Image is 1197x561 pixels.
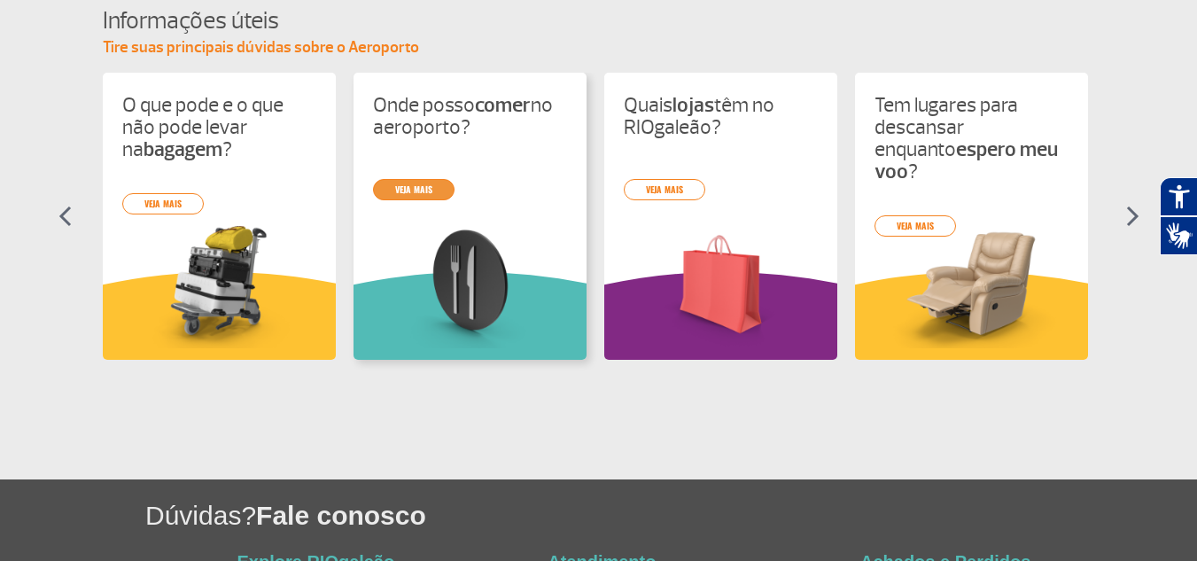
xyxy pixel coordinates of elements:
[373,222,567,348] img: card%20informa%C3%A7%C3%B5es%208.png
[672,92,714,118] strong: lojas
[624,222,818,348] img: card%20informa%C3%A7%C3%B5es%206.png
[1160,177,1197,216] button: Abrir recursos assistivos.
[103,37,1095,58] p: Tire suas principais dúvidas sobre o Aeroporto
[1160,216,1197,255] button: Abrir tradutor de língua de sinais.
[373,94,567,138] p: Onde posso no aeroporto?
[354,272,587,360] img: verdeInformacoesUteis.svg
[122,94,316,160] p: O que pode e o que não pode levar na ?
[144,136,222,162] strong: bagagem
[874,94,1069,183] p: Tem lugares para descansar enquanto ?
[855,272,1088,360] img: amareloInformacoesUteis.svg
[624,179,705,200] a: veja mais
[103,4,1095,37] h4: Informações úteis
[874,222,1069,348] img: card%20informa%C3%A7%C3%B5es%204.png
[1126,206,1139,227] img: seta-direita
[103,272,336,360] img: amareloInformacoesUteis.svg
[145,497,1197,534] h1: Dúvidas?
[58,206,72,227] img: seta-esquerda
[475,92,531,118] strong: comer
[604,272,837,360] img: roxoInformacoesUteis.svg
[874,215,956,237] a: veja mais
[256,501,426,530] span: Fale conosco
[874,136,1058,184] strong: espero meu voo
[624,94,818,138] p: Quais têm no RIOgaleão?
[373,179,455,200] a: veja mais
[122,222,316,348] img: card%20informa%C3%A7%C3%B5es%201.png
[122,193,204,214] a: veja mais
[1160,177,1197,255] div: Plugin de acessibilidade da Hand Talk.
